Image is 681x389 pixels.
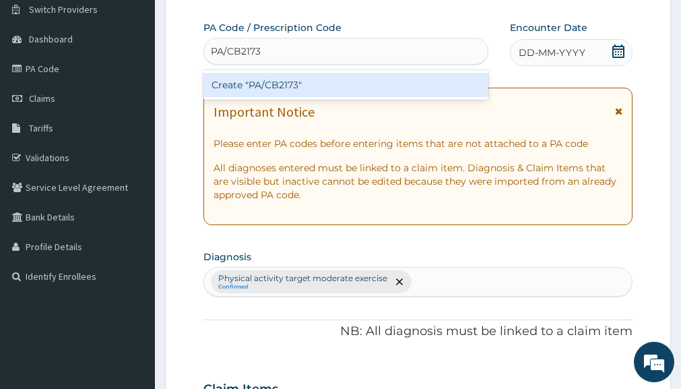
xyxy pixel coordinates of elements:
[203,21,342,34] label: PA Code / Prescription Code
[70,76,226,93] div: Chat with us now
[25,67,55,101] img: d_794563401_company_1708531726252_794563401
[29,33,73,45] span: Dashboard
[203,323,633,340] p: NB: All diagnosis must be linked to a claim item
[29,122,53,134] span: Tariffs
[214,104,315,119] h1: Important Notice
[203,73,488,97] div: Create "PA/CB2173"
[29,3,98,16] span: Switch Providers
[221,7,253,39] div: Minimize live chat window
[510,21,587,34] label: Encounter Date
[519,46,585,59] span: DD-MM-YYYY
[203,250,251,264] label: Diagnosis
[214,161,622,202] p: All diagnoses entered must be linked to a claim item. Diagnosis & Claim Items that are visible bu...
[7,251,257,299] textarea: Type your message and hit 'Enter'
[78,111,186,247] span: We're online!
[214,137,622,150] p: Please enter PA codes before entering items that are not attached to a PA code
[29,92,55,104] span: Claims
